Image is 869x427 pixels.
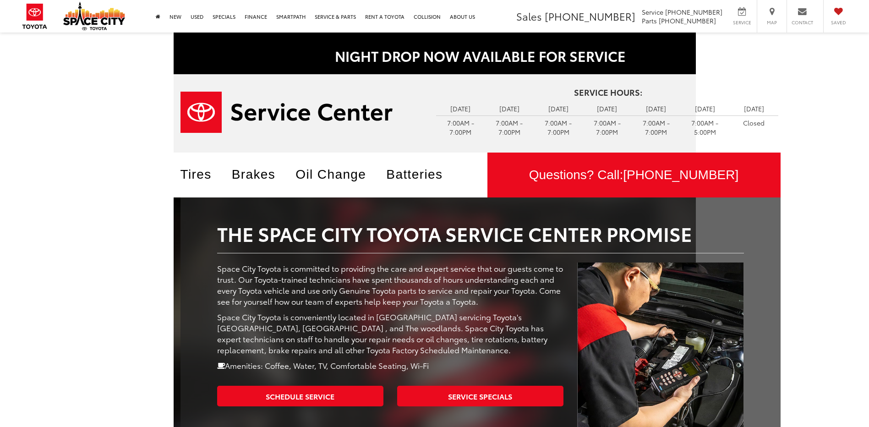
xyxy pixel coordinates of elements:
[632,115,681,139] td: 7:00AM - 7:00PM
[397,386,563,406] a: Service Specials
[729,115,778,130] td: Closed
[487,153,781,197] a: Questions? Call:[PHONE_NUMBER]
[436,115,485,139] td: 7:00AM - 7:00PM
[180,48,781,63] h2: NIGHT DROP NOW AVAILABLE FOR SERVICE
[583,102,632,115] td: [DATE]
[732,19,752,26] span: Service
[217,311,564,355] p: Space City Toyota is conveniently located in [GEOGRAPHIC_DATA] servicing Toyota's [GEOGRAPHIC_DAT...
[583,115,632,139] td: 7:00AM - 7:00PM
[545,9,635,23] span: [PHONE_NUMBER]
[642,7,663,16] span: Service
[217,386,383,406] a: Schedule Service
[386,167,456,181] a: Batteries
[180,167,225,181] a: Tires
[681,115,730,139] td: 7:00AM - 5:00PM
[665,7,722,16] span: [PHONE_NUMBER]
[180,92,393,133] img: Service Center | Space City Toyota in Humble TX
[642,16,657,25] span: Parts
[63,2,125,30] img: Space City Toyota
[217,223,744,244] h2: The Space City Toyota Service Center Promise
[632,102,681,115] td: [DATE]
[436,88,781,97] h4: Service Hours:
[180,92,422,133] a: Service Center | Space City Toyota in Humble TX
[295,167,380,181] a: Oil Change
[217,360,564,371] p: Amenities: Coffee, Water, TV, Comfortable Seating, Wi-Fi
[534,115,583,139] td: 7:00AM - 7:00PM
[623,168,738,182] span: [PHONE_NUMBER]
[217,263,564,307] p: Space City Toyota is committed to providing the care and expert service that our guests come to t...
[516,9,542,23] span: Sales
[487,153,781,197] div: Questions? Call:
[729,102,778,115] td: [DATE]
[485,102,534,115] td: [DATE]
[436,102,485,115] td: [DATE]
[659,16,716,25] span: [PHONE_NUMBER]
[681,102,730,115] td: [DATE]
[762,19,782,26] span: Map
[534,102,583,115] td: [DATE]
[792,19,813,26] span: Contact
[232,167,290,181] a: Brakes
[828,19,848,26] span: Saved
[485,115,534,139] td: 7:00AM - 7:00PM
